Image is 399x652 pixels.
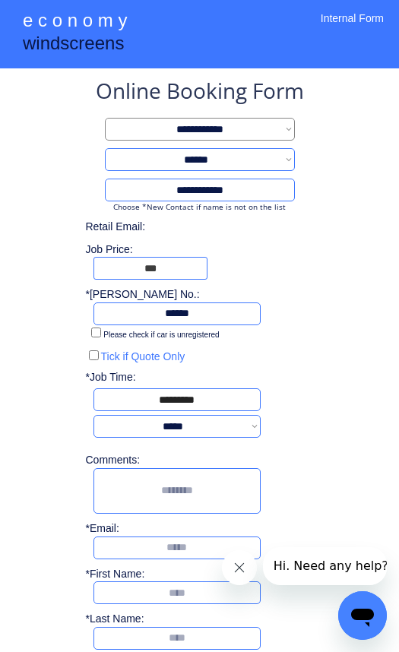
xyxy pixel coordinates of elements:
[105,201,295,212] div: Choose *New Contact if name is not on the list
[86,242,329,258] div: Job Price:
[86,521,145,536] div: *Email:
[86,612,145,627] div: *Last Name:
[222,550,257,585] iframe: Close message
[103,331,219,339] label: Please check if car is unregistered
[86,220,329,235] div: Retail Email:
[96,76,304,110] div: Online Booking Form
[263,547,387,585] iframe: Message from company
[86,567,145,582] div: *First Name:
[23,8,127,36] div: e c o n o m y
[321,11,384,46] div: Internal Form
[23,30,124,60] div: windscreens
[86,453,145,468] div: Comments:
[86,370,145,385] div: *Job Time:
[338,591,387,640] iframe: Button to launch messaging window
[86,287,200,302] div: *[PERSON_NAME] No.:
[101,350,185,362] label: Tick if Quote Only
[11,11,125,26] span: Hi. Need any help?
